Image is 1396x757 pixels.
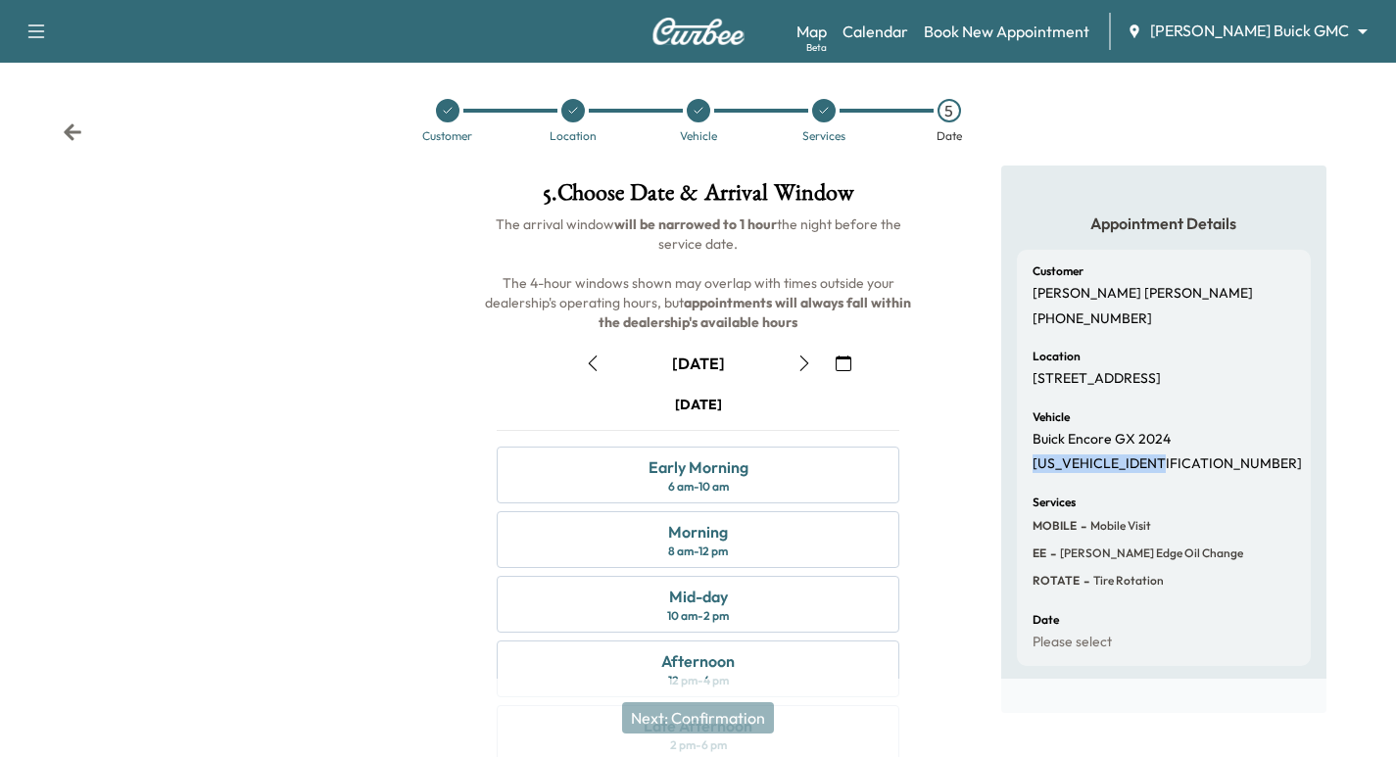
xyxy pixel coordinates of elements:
[842,20,908,43] a: Calendar
[481,181,915,214] h1: 5 . Choose Date & Arrival Window
[1150,20,1349,42] span: [PERSON_NAME] Buick GMC
[1033,455,1302,473] p: [US_VEHICLE_IDENTIFICATION_NUMBER]
[1033,614,1059,626] h6: Date
[1033,573,1080,589] span: ROTATE
[1017,213,1311,234] h5: Appointment Details
[796,20,827,43] a: MapBeta
[1033,310,1152,328] p: [PHONE_NUMBER]
[680,130,717,142] div: Vehicle
[668,544,728,559] div: 8 am - 12 pm
[669,585,728,608] div: Mid-day
[651,18,746,45] img: Curbee Logo
[1033,351,1081,362] h6: Location
[1033,497,1076,508] h6: Services
[668,479,729,495] div: 6 am - 10 am
[802,130,845,142] div: Services
[1033,518,1077,534] span: MOBILE
[675,395,722,414] div: [DATE]
[1080,571,1089,591] span: -
[661,649,735,673] div: Afternoon
[485,215,914,331] span: The arrival window the night before the service date. The 4-hour windows shown may overlap with t...
[1077,516,1086,536] span: -
[550,130,597,142] div: Location
[1046,544,1056,563] span: -
[422,130,472,142] div: Customer
[668,673,729,688] div: 12 pm - 4 pm
[1033,545,1046,561] span: EE
[937,130,962,142] div: Date
[599,294,914,331] b: appointments will always fall within the dealership's available hours
[1086,518,1151,534] span: Mobile Visit
[938,99,961,122] div: 5
[649,455,748,479] div: Early Morning
[63,122,82,142] div: Back
[1033,431,1171,449] p: Buick Encore GX 2024
[1033,285,1253,303] p: [PERSON_NAME] [PERSON_NAME]
[1056,545,1243,561] span: Ewing Edge Oil Change
[614,215,777,233] b: will be narrowed to 1 hour
[1033,265,1083,277] h6: Customer
[806,40,827,55] div: Beta
[668,520,728,544] div: Morning
[1033,411,1070,423] h6: Vehicle
[667,608,729,624] div: 10 am - 2 pm
[1033,634,1112,651] p: Please select
[1033,370,1161,388] p: [STREET_ADDRESS]
[924,20,1089,43] a: Book New Appointment
[672,353,725,374] div: [DATE]
[1089,573,1164,589] span: Tire rotation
